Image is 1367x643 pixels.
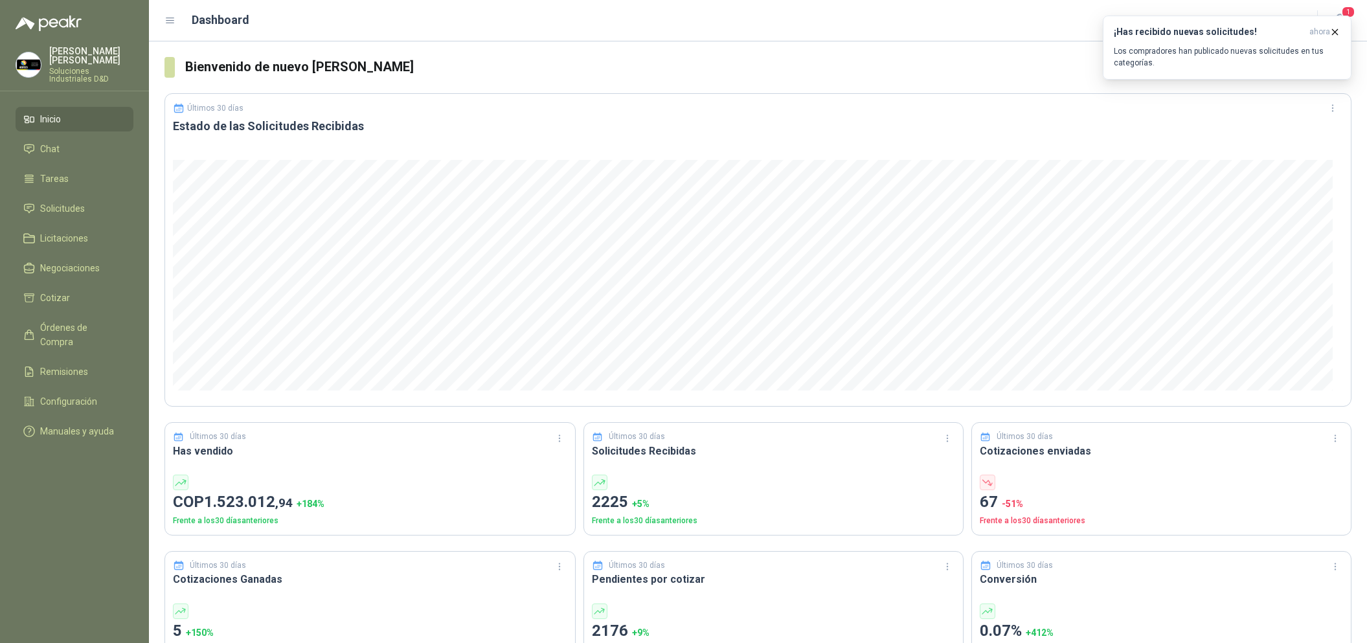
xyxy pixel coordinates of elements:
[173,571,567,587] h3: Cotizaciones Ganadas
[173,515,567,527] p: Frente a los 30 días anteriores
[592,443,955,459] h3: Solicitudes Recibidas
[192,11,249,29] h1: Dashboard
[190,559,246,572] p: Últimos 30 días
[49,67,133,83] p: Soluciones Industriales D&D
[997,559,1053,572] p: Últimos 30 días
[632,499,650,509] span: + 5 %
[1309,27,1330,38] span: ahora
[173,118,1343,134] h3: Estado de las Solicitudes Recibidas
[592,515,955,527] p: Frente a los 30 días anteriores
[204,493,293,511] span: 1.523.012
[16,52,41,77] img: Company Logo
[40,321,121,349] span: Órdenes de Compra
[16,16,82,31] img: Logo peakr
[16,419,133,444] a: Manuales y ayuda
[1328,9,1351,32] button: 1
[1026,627,1054,638] span: + 412 %
[16,389,133,414] a: Configuración
[16,107,133,131] a: Inicio
[187,104,243,113] p: Últimos 30 días
[186,627,214,638] span: + 150 %
[16,315,133,354] a: Órdenes de Compra
[49,47,133,65] p: [PERSON_NAME] [PERSON_NAME]
[16,137,133,161] a: Chat
[40,365,88,379] span: Remisiones
[16,359,133,384] a: Remisiones
[16,166,133,191] a: Tareas
[40,201,85,216] span: Solicitudes
[16,286,133,310] a: Cotizar
[1114,27,1304,38] h3: ¡Has recibido nuevas solicitudes!
[40,172,69,186] span: Tareas
[173,443,567,459] h3: Has vendido
[190,431,246,443] p: Últimos 30 días
[1341,6,1355,18] span: 1
[980,515,1343,527] p: Frente a los 30 días anteriores
[980,571,1343,587] h3: Conversión
[40,231,88,245] span: Licitaciones
[16,226,133,251] a: Licitaciones
[16,196,133,221] a: Solicitudes
[997,431,1053,443] p: Últimos 30 días
[980,443,1343,459] h3: Cotizaciones enviadas
[632,627,650,638] span: + 9 %
[40,424,114,438] span: Manuales y ayuda
[40,142,60,156] span: Chat
[609,431,665,443] p: Últimos 30 días
[40,394,97,409] span: Configuración
[980,490,1343,515] p: 67
[185,57,1351,77] h3: Bienvenido de nuevo [PERSON_NAME]
[592,571,955,587] h3: Pendientes por cotizar
[275,495,293,510] span: ,94
[1002,499,1023,509] span: -51 %
[1114,45,1340,69] p: Los compradores han publicado nuevas solicitudes en tus categorías.
[297,499,324,509] span: + 184 %
[173,490,567,515] p: COP
[40,291,70,305] span: Cotizar
[592,490,955,515] p: 2225
[40,261,100,275] span: Negociaciones
[1103,16,1351,80] button: ¡Has recibido nuevas solicitudes!ahora Los compradores han publicado nuevas solicitudes en tus ca...
[40,112,61,126] span: Inicio
[609,559,665,572] p: Últimos 30 días
[16,256,133,280] a: Negociaciones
